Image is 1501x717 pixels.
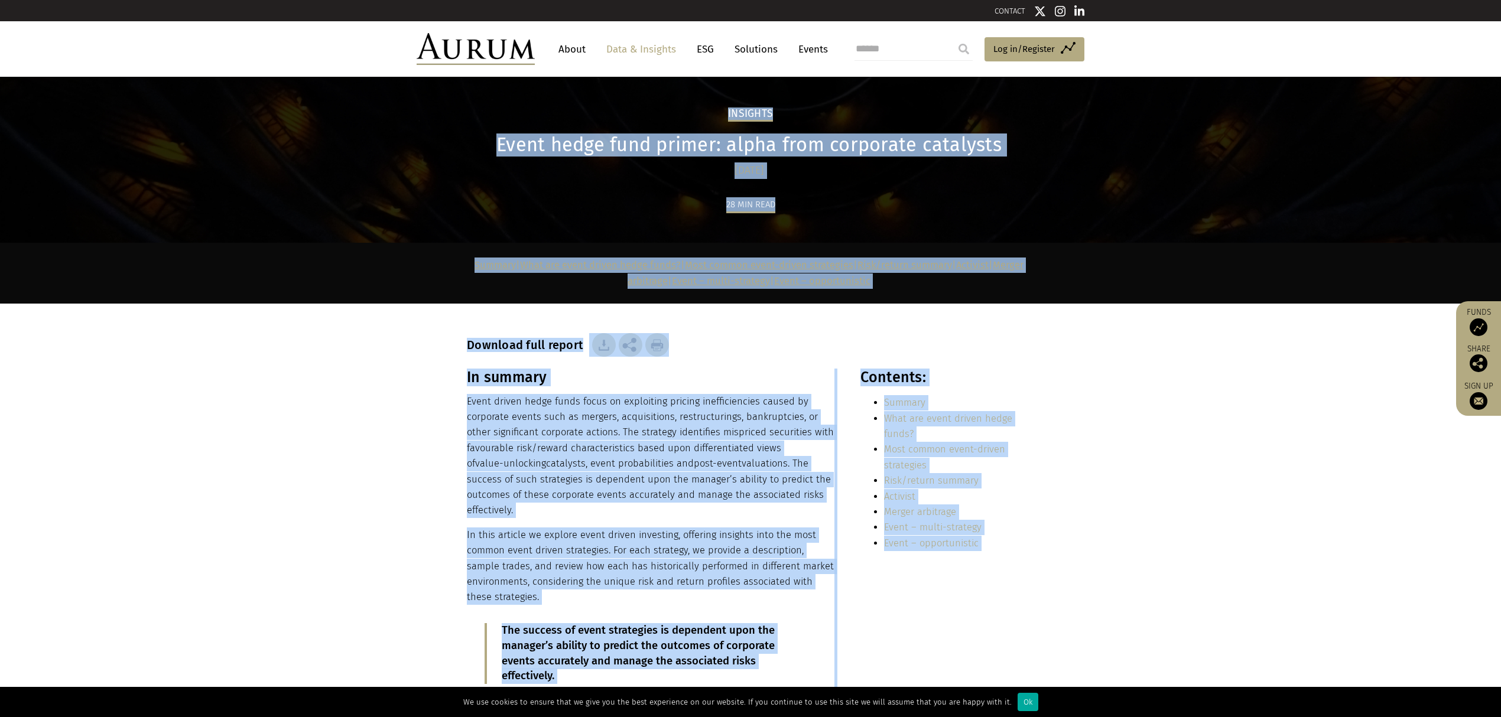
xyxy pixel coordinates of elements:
h1: Event hedge fund primer: alpha from corporate catalysts [467,133,1031,157]
a: Data & Insights [600,38,682,60]
img: Linkedin icon [1074,5,1085,17]
p: Event driven hedge funds focus on exploiting pricing inefficiencies caused by corporate events su... [467,394,834,519]
h3: Download full report [467,338,589,352]
a: Event – multi-strategy [672,275,770,286]
a: Event – opportunistic [884,537,979,549]
img: Share this post [619,333,642,357]
a: CONTACT [995,6,1025,15]
p: In this article we explore event driven investing, offering insights into the most common event d... [467,527,834,605]
img: Download Article [645,333,669,357]
a: About [553,38,592,60]
a: Events [792,38,828,60]
h3: In summary [467,369,834,386]
h3: Contents: [860,369,1031,386]
div: [DATE] [467,162,1031,179]
img: Share this post [1470,354,1487,372]
a: Risk/return summary [884,475,979,486]
img: Twitter icon [1034,5,1046,17]
img: Aurum [417,33,535,65]
h2: Insights [728,107,773,122]
a: Activist [956,259,989,270]
p: The success of event strategies is dependent upon the manager’s ability to predict the outcomes o... [502,623,802,685]
a: Sign up [1462,381,1495,410]
img: Download Article [592,333,616,357]
a: Summary [884,397,925,408]
a: Activist [884,491,915,502]
a: Funds [1462,307,1495,336]
a: What are event driven hedge funds? [884,413,1012,439]
a: ESG [691,38,720,60]
div: Share [1462,345,1495,372]
div: Ok [1018,693,1038,711]
a: Log in/Register [985,37,1084,62]
span: post-event [694,458,742,469]
a: Event – multi-strategy [884,522,982,533]
img: Sign up to our newsletter [1470,392,1487,410]
a: Event – opportunistic [774,275,870,286]
a: Merger arbitrage [884,506,956,517]
a: Most common event-driven strategies [884,444,1005,470]
a: Risk/return summary [857,259,952,270]
img: Access Funds [1470,318,1487,336]
a: What are event driven hedge funds? [520,259,681,270]
span: value-unlocking [475,458,546,469]
a: Summary [475,259,516,270]
input: Submit [952,37,976,61]
span: Log in/Register [993,42,1055,56]
a: Solutions [729,38,784,60]
a: Most common event-driven strategies [685,259,853,270]
img: Instagram icon [1055,5,1065,17]
div: 28 min read [726,197,775,213]
strong: | | | | | | | [475,259,1024,286]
